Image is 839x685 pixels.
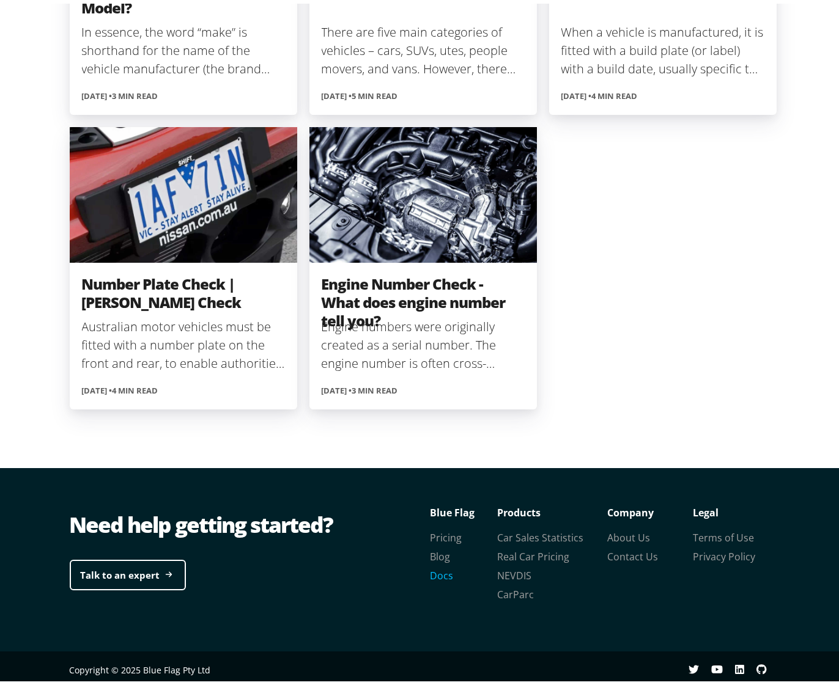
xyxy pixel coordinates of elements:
div: Need help getting started? [70,506,424,537]
p: Legal [693,500,779,518]
a: github [756,661,778,672]
a: Engine Number Check - What does engine number tell you?Engine numbers were originally created as ... [309,123,537,406]
a: Terms of Use [693,527,755,541]
div: [DATE] • 3 min read [322,381,525,394]
img: Engine Number Check - What does engine number tell you? [309,123,537,260]
p: In essence, the word “make” is shorthand for the name of the vehicle manufacturer (the brand that... [82,20,285,75]
a: About Us [608,527,651,541]
a: Real Car Pricing [498,546,570,560]
div: [DATE] • 5 min read [322,87,525,99]
p: Blue Flag [431,500,498,518]
span: Copyright © 2025 Blue Flag Pty Ltd [70,661,211,672]
a: Privacy Policy [693,546,756,560]
a: youtube [711,661,735,672]
a: CarParc [498,584,534,598]
a: Twitter [689,661,711,672]
p: Engine numbers were originally created as a serial number. The engine number is often cross-check... [322,314,525,369]
div: [DATE] • 4 min read [82,381,285,394]
a: Blog [431,546,451,560]
div: [DATE] • 4 min read [561,87,764,99]
img: Number Plate Check | Rego Check [70,123,297,260]
a: Number Plate Check | [PERSON_NAME] CheckAustralian motor vehicles must be fitted with a number pl... [70,123,297,406]
a: NEVDIS [498,565,532,579]
a: Car Sales Statistics [498,527,584,541]
a: Docs [431,565,454,579]
a: Pricing [431,527,462,541]
h3: Number Plate Check | [PERSON_NAME] Check [82,271,285,314]
a: Contact Us [608,546,659,560]
p: Company [608,500,693,518]
p: Products [498,500,608,518]
h3: Engine Number Check - What does engine number tell you? [322,271,525,314]
p: Australian motor vehicles must be fitted with a number plate on the front and rear, to enable aut... [82,314,285,369]
a: linkedin [735,661,756,672]
div: [DATE] • 3 min read [82,87,285,99]
p: There are five main categories of vehicles – cars, SUVs, utes, people movers, and vans. However, ... [322,20,525,75]
p: When a vehicle is manufactured, it is fitted with a build plate (or label) with a build date, usu... [561,20,764,75]
a: Talk to an expert [70,556,186,587]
